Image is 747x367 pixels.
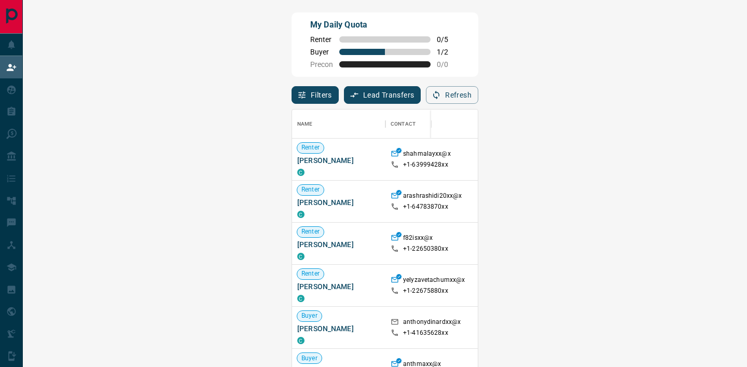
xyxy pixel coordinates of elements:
[391,110,416,139] div: Contact
[403,202,448,211] p: +1- 64783870xx
[297,143,324,152] span: Renter
[385,110,468,139] div: Contact
[403,287,448,295] p: +1- 22675880xx
[292,86,339,104] button: Filters
[344,86,421,104] button: Lead Transfers
[297,253,305,260] div: condos.ca
[403,192,462,202] p: arashrashidi20xx@x
[297,185,324,194] span: Renter
[297,269,324,278] span: Renter
[403,149,451,160] p: shahmalayxx@x
[297,239,380,250] span: [PERSON_NAME]
[297,227,324,236] span: Renter
[310,35,333,44] span: Renter
[297,323,380,334] span: [PERSON_NAME]
[297,281,380,292] span: [PERSON_NAME]
[297,354,322,363] span: Buyer
[426,86,478,104] button: Refresh
[310,48,333,56] span: Buyer
[297,197,380,208] span: [PERSON_NAME]
[297,110,313,139] div: Name
[437,35,460,44] span: 0 / 5
[310,19,460,31] p: My Daily Quota
[437,60,460,69] span: 0 / 0
[297,155,380,166] span: [PERSON_NAME]
[403,318,461,329] p: anthonydinardxx@x
[437,48,460,56] span: 1 / 2
[310,60,333,69] span: Precon
[403,160,448,169] p: +1- 63999428xx
[403,276,465,287] p: yelyzavetachumxx@x
[297,295,305,302] div: condos.ca
[403,244,448,253] p: +1- 22650380xx
[297,169,305,176] div: condos.ca
[297,311,322,320] span: Buyer
[403,234,433,244] p: f82isxx@x
[292,110,385,139] div: Name
[403,329,448,337] p: +1- 41635628xx
[297,211,305,218] div: condos.ca
[297,337,305,344] div: condos.ca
